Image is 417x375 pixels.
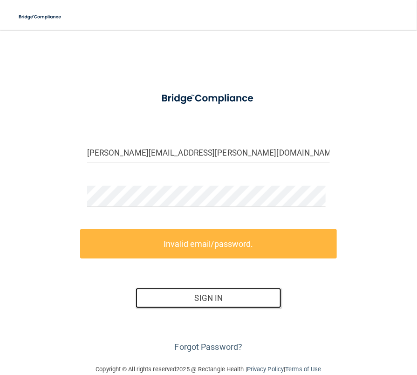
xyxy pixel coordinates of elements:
a: Forgot Password? [175,342,243,352]
button: Sign In [136,288,281,308]
img: bridge_compliance_login_screen.278c3ca4.svg [151,86,266,111]
input: Email [87,142,330,163]
a: Privacy Policy [247,366,284,373]
label: Invalid email/password. [80,229,337,259]
a: Terms of Use [285,366,321,373]
img: bridge_compliance_login_screen.278c3ca4.svg [14,7,67,27]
